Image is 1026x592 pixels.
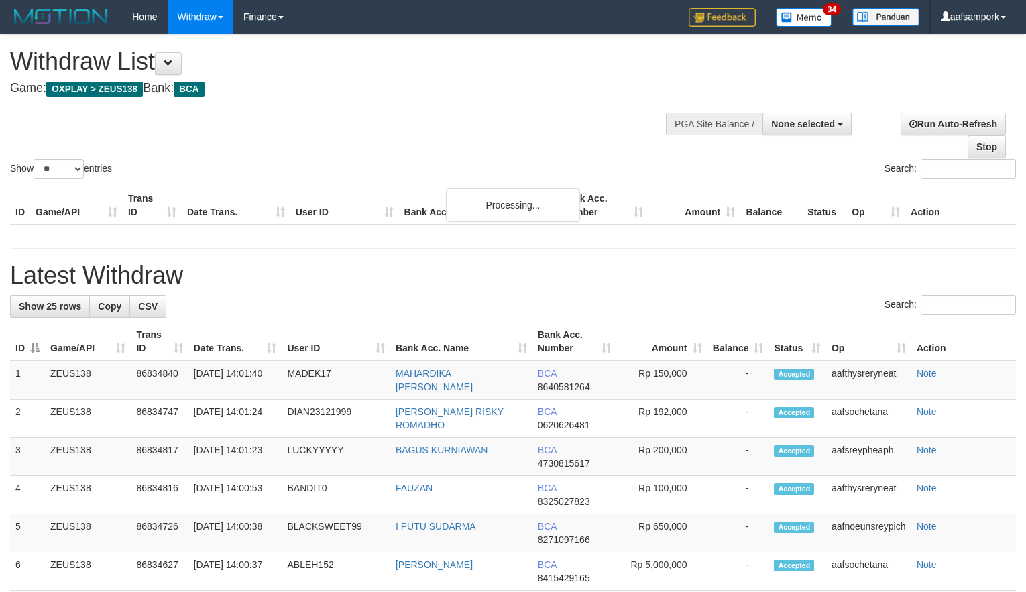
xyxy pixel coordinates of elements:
span: Accepted [774,522,814,533]
td: aafsreypheaph [826,438,911,476]
a: Show 25 rows [10,295,90,318]
a: CSV [129,295,166,318]
span: OXPLAY > ZEUS138 [46,82,143,97]
a: Note [917,521,937,532]
td: 86834817 [131,438,188,476]
th: Bank Acc. Name [399,186,557,225]
td: 6 [10,552,45,591]
th: User ID [290,186,399,225]
input: Search: [921,295,1016,315]
td: ZEUS138 [45,514,131,552]
a: MAHARDIKA [PERSON_NAME] [396,368,473,392]
td: BLACKSWEET99 [282,514,390,552]
span: Copy 8325027823 to clipboard [538,496,590,507]
th: Trans ID [123,186,182,225]
span: BCA [538,368,557,379]
a: [PERSON_NAME] [396,559,473,570]
label: Show entries [10,159,112,179]
h1: Latest Withdraw [10,262,1016,289]
td: [DATE] 14:00:37 [188,552,282,591]
span: BCA [538,406,557,417]
td: 4 [10,476,45,514]
td: aafsochetana [826,400,911,438]
span: BCA [538,483,557,493]
a: Note [917,368,937,379]
td: Rp 5,000,000 [616,552,707,591]
label: Search: [885,295,1016,315]
td: 5 [10,514,45,552]
span: Copy [98,301,121,312]
span: Copy 8640581264 to clipboard [538,381,590,392]
img: panduan.png [852,8,919,26]
td: LUCKYYYYY [282,438,390,476]
td: ZEUS138 [45,438,131,476]
td: 86834627 [131,552,188,591]
td: ABLEH152 [282,552,390,591]
img: Button%20Memo.svg [776,8,832,27]
td: MADEK17 [282,361,390,400]
td: aafnoeunsreypich [826,514,911,552]
span: BCA [538,445,557,455]
span: BCA [538,521,557,532]
th: Balance: activate to sort column ascending [707,322,769,361]
select: Showentries [34,159,84,179]
th: Trans ID: activate to sort column ascending [131,322,188,361]
td: 2 [10,400,45,438]
img: MOTION_logo.png [10,7,112,27]
th: Balance [740,186,802,225]
th: Amount [648,186,740,225]
span: Accepted [774,407,814,418]
td: DIAN23121999 [282,400,390,438]
h4: Game: Bank: [10,82,671,95]
td: ZEUS138 [45,476,131,514]
a: FAUZAN [396,483,433,493]
td: [DATE] 14:01:40 [188,361,282,400]
th: Bank Acc. Number [557,186,648,225]
th: Date Trans.: activate to sort column ascending [188,322,282,361]
td: aafthysreryneat [826,476,911,514]
td: Rp 200,000 [616,438,707,476]
td: [DATE] 14:01:23 [188,438,282,476]
a: Note [917,483,937,493]
td: 86834747 [131,400,188,438]
span: CSV [138,301,158,312]
th: Status [802,186,846,225]
th: Bank Acc. Number: activate to sort column ascending [532,322,616,361]
a: Note [917,406,937,417]
th: Status: activate to sort column ascending [768,322,826,361]
a: BAGUS KURNIAWAN [396,445,488,455]
td: - [707,552,769,591]
a: [PERSON_NAME] RISKY ROMADHO [396,406,504,430]
img: Feedback.jpg [689,8,756,27]
td: Rp 150,000 [616,361,707,400]
a: Run Auto-Refresh [901,113,1006,135]
span: 34 [823,3,841,15]
th: Op: activate to sort column ascending [826,322,911,361]
td: [DATE] 14:00:38 [188,514,282,552]
span: Copy 4730815617 to clipboard [538,458,590,469]
th: Bank Acc. Name: activate to sort column ascending [390,322,532,361]
th: Amount: activate to sort column ascending [616,322,707,361]
div: Processing... [446,188,580,222]
a: Stop [968,135,1006,158]
a: Note [917,559,937,570]
td: [DATE] 14:00:53 [188,476,282,514]
span: Copy 0620626481 to clipboard [538,420,590,430]
span: Copy 8271097166 to clipboard [538,534,590,545]
th: Action [905,186,1016,225]
th: ID: activate to sort column descending [10,322,45,361]
td: [DATE] 14:01:24 [188,400,282,438]
td: 86834816 [131,476,188,514]
th: User ID: activate to sort column ascending [282,322,390,361]
span: Accepted [774,483,814,495]
td: aafthysreryneat [826,361,911,400]
th: ID [10,186,30,225]
span: None selected [771,119,835,129]
td: aafsochetana [826,552,911,591]
th: Game/API: activate to sort column ascending [45,322,131,361]
h1: Withdraw List [10,48,671,75]
span: BCA [174,82,204,97]
td: BANDIT0 [282,476,390,514]
input: Search: [921,159,1016,179]
a: I PUTU SUDARMA [396,521,476,532]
